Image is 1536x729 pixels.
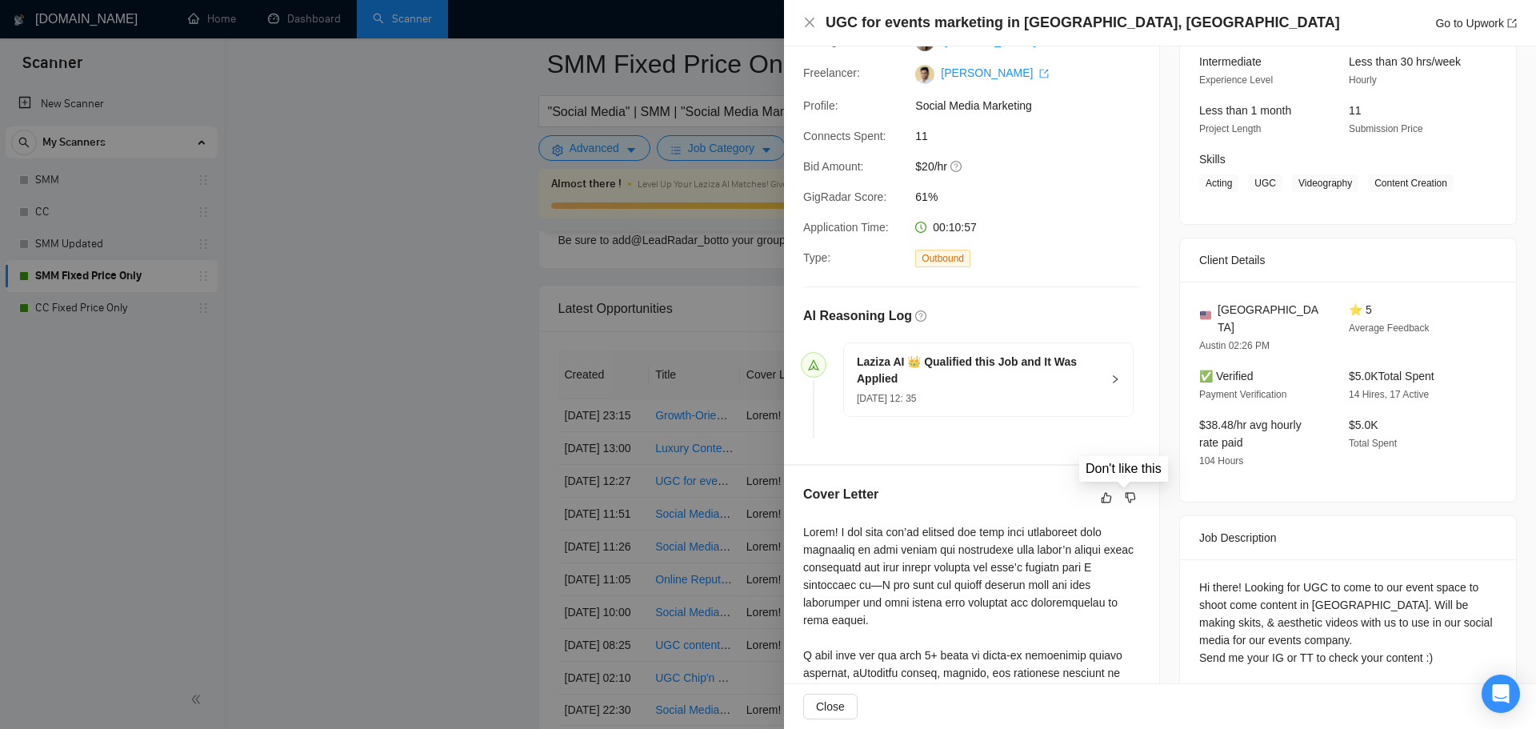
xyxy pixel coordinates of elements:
h5: Cover Letter [803,485,878,504]
span: $5.0K [1349,419,1378,431]
span: Payment Verification [1199,389,1286,400]
span: Average Feedback [1349,322,1430,334]
div: Client Details [1199,238,1497,282]
span: 104 Hours [1199,455,1243,467]
span: Submission Price [1349,123,1423,134]
span: Outbound [915,250,970,267]
span: [DATE] 12: 35 [857,393,916,404]
button: dislike [1121,488,1140,507]
span: $20/hr [915,158,1155,175]
h4: UGC for events marketing in [GEOGRAPHIC_DATA], [GEOGRAPHIC_DATA] [826,13,1340,33]
span: Experience Level [1199,74,1273,86]
div: Job Description [1199,516,1497,559]
span: dislike [1125,491,1136,504]
button: like [1097,488,1116,507]
span: clock-circle [915,222,926,233]
span: close [803,16,816,29]
span: Type: [803,251,830,264]
span: Bid Amount: [803,160,864,173]
a: Go to Upworkexport [1435,17,1517,30]
span: send [808,359,819,371]
span: Freelancer: [803,66,860,79]
span: 00:10:57 [933,221,977,234]
span: Hourly [1349,74,1377,86]
span: Social Media Marketing [915,97,1155,114]
span: Austin 02:26 PM [1199,340,1270,351]
span: like [1101,491,1112,504]
span: Skills [1199,153,1226,166]
button: Close [803,694,858,719]
span: $5.0K Total Spent [1349,370,1434,383]
div: Open Intercom Messenger [1482,675,1520,713]
a: [PERSON_NAME] export [941,66,1049,79]
span: Close [816,698,845,715]
span: Acting [1199,174,1238,192]
span: GigRadar Score: [803,190,886,203]
span: Content Creation [1368,174,1454,192]
span: right [1110,375,1120,384]
div: Hi there! Looking for UGC to come to our event space to shoot come content in [GEOGRAPHIC_DATA]. ... [1199,579,1497,667]
span: $38.48/hr avg hourly rate paid [1199,419,1302,449]
span: UGC [1248,174,1282,192]
div: Don't like this [1086,461,1162,476]
span: ✅ Verified [1199,370,1254,383]
span: 11 [1349,104,1362,117]
span: 14 Hires, 17 Active [1349,389,1429,400]
span: question-circle [915,310,926,322]
span: Connects Spent: [803,130,886,142]
img: c1bd4XqA1hUiW4wYX3IB9ZPzsD0Awq2YTOlm9HvBfHscYHwuZUFrT8iHrfxk04Aq7v [915,65,934,84]
span: Videography [1292,174,1358,192]
span: Profile: [803,99,838,112]
span: Less than 1 month [1199,104,1291,117]
span: [GEOGRAPHIC_DATA] [1218,301,1323,336]
span: Project Length [1199,123,1261,134]
h5: AI Reasoning Log [803,306,912,326]
span: Intermediate [1199,55,1262,68]
span: export [1507,18,1517,28]
span: Less than 30 hrs/week [1349,55,1461,68]
span: 11 [915,127,1155,145]
span: export [1039,69,1049,78]
span: Total Spent [1349,438,1397,449]
span: ⭐ 5 [1349,303,1372,316]
h5: Laziza AI 👑 Qualified this Job and It Was Applied [857,354,1101,387]
button: Close [803,16,816,30]
span: question-circle [950,160,963,173]
span: 61% [915,188,1155,206]
img: 🇺🇸 [1200,310,1211,321]
span: Application Time: [803,221,889,234]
